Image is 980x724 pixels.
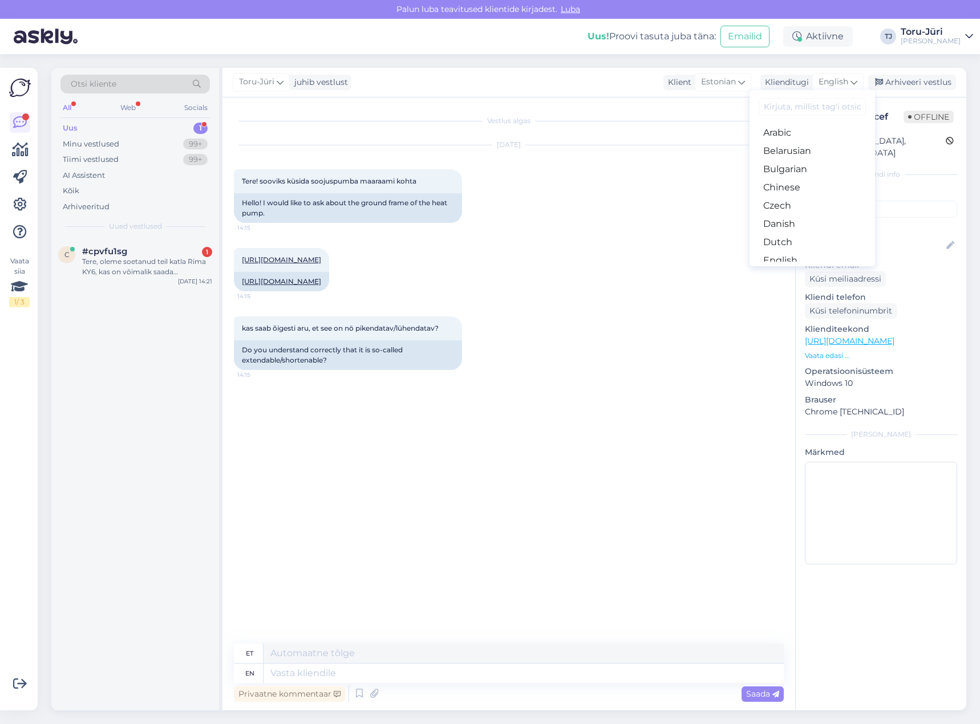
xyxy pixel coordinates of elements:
p: Kliendi email [805,259,957,271]
a: [URL][DOMAIN_NAME] [242,277,321,286]
div: Klienditugi [760,76,809,88]
div: 99+ [183,154,208,165]
div: Küsi telefoninumbrit [805,303,897,319]
div: Minu vestlused [63,139,119,150]
b: Uus! [588,31,609,42]
div: [DATE] 14:21 [178,277,212,286]
p: Chrome [TECHNICAL_ID] [805,406,957,418]
div: Klient [663,76,691,88]
span: Otsi kliente [71,78,116,90]
span: kas saab õigesti aru, et see on nö pikendatav/lühendatav? [242,324,439,332]
div: en [245,664,254,683]
div: Uus [63,123,78,134]
span: Luba [557,4,584,14]
a: Belarusian [750,142,875,160]
div: 1 [202,247,212,257]
div: 1 [193,123,208,134]
div: Toru-Jüri [901,27,961,36]
div: Kõik [63,185,79,197]
span: English [819,76,848,88]
div: 1 / 3 [9,297,30,307]
div: Arhiveeri vestlus [868,75,956,90]
div: Web [118,100,138,115]
div: 99+ [183,139,208,150]
span: Offline [904,111,954,123]
span: 14:15 [237,223,280,232]
p: Kliendi nimi [805,222,957,234]
span: Saada [746,689,779,699]
a: Dutch [750,233,875,251]
a: Czech [750,197,875,215]
input: Lisa nimi [805,239,944,252]
div: Socials [182,100,210,115]
div: Küsi meiliaadressi [805,271,886,287]
span: 14:15 [237,292,280,300]
a: Toru-Jüri[PERSON_NAME] [901,27,973,46]
p: Klienditeekond [805,323,957,335]
div: Kliendi info [805,169,957,180]
p: Vaata edasi ... [805,351,957,361]
div: et [246,644,253,663]
div: [GEOGRAPHIC_DATA], [GEOGRAPHIC_DATA] [808,135,946,159]
span: Toru-Jüri [239,76,274,88]
div: juhib vestlust [290,76,348,88]
div: [PERSON_NAME] [901,36,961,46]
div: Tiimi vestlused [63,154,119,165]
button: Emailid [720,26,770,47]
a: Chinese [750,178,875,197]
div: TJ [880,29,896,44]
p: Brauser [805,394,957,406]
div: Privaatne kommentaar [234,686,345,702]
p: Märkmed [805,446,957,458]
a: Bulgarian [750,160,875,178]
a: Arabic [750,124,875,142]
span: 14:15 [237,371,280,379]
p: Kliendi tag'id [805,186,957,198]
span: Tere! sooviks küsida soojuspumba maaraami kohta [242,177,416,185]
div: Aktiivne [783,26,853,47]
input: Kirjuta, millist tag'i otsid [759,98,866,116]
a: English [750,251,875,270]
div: Vestlus algas [234,116,784,126]
div: Arhiveeritud [63,201,110,213]
div: Hello! I would like to ask about the ground frame of the heat pump. [234,193,462,223]
img: Askly Logo [9,77,31,99]
div: Tere, oleme soetanud teil katla Rima KY6, kas on võimalik saada eestikeelset instruktsiooni. [82,257,212,277]
div: [DATE] [234,140,784,150]
a: [URL][DOMAIN_NAME] [805,336,894,346]
span: #cpvfu1sg [82,246,127,257]
div: Proovi tasuta juba täna: [588,30,716,43]
div: Vaata siia [9,256,30,307]
span: Uued vestlused [109,221,162,231]
p: Windows 10 [805,377,957,389]
div: [PERSON_NAME] [805,429,957,440]
a: Danish [750,215,875,233]
span: c [64,250,70,259]
div: All [60,100,74,115]
p: Operatsioonisüsteem [805,365,957,377]
div: AI Assistent [63,170,105,181]
input: Lisa tag [805,201,957,218]
div: Do you understand correctly that it is so-called extendable/shortenable? [234,340,462,370]
span: Estonian [701,76,736,88]
a: [URL][DOMAIN_NAME] [242,255,321,264]
p: Kliendi telefon [805,291,957,303]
